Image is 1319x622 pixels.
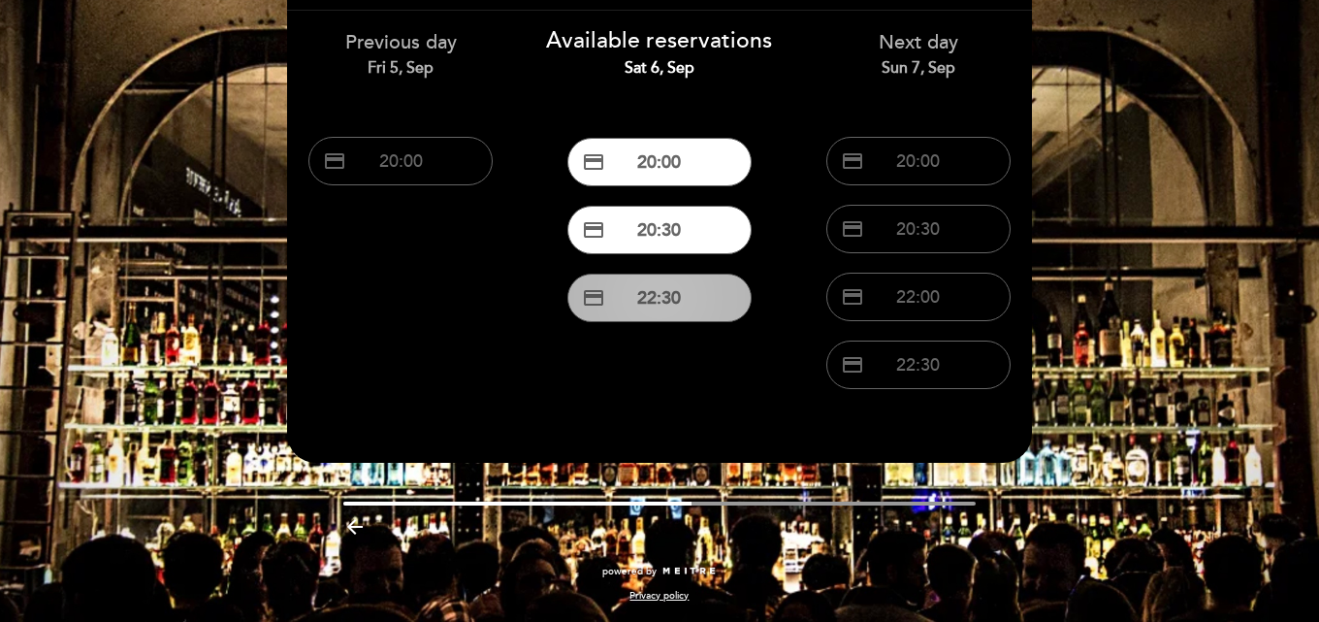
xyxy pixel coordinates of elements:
span: credit_card [841,285,864,309]
span: powered by [602,565,657,578]
div: Next day [803,29,1033,79]
div: Sun 7, Sep [803,57,1033,80]
span: credit_card [841,353,864,376]
img: MEITRE [661,567,717,576]
button: credit_card 20:00 [567,138,752,186]
button: credit_card 20:00 [308,137,493,185]
span: credit_card [582,218,605,242]
a: Privacy policy [629,589,689,603]
span: credit_card [841,217,864,241]
div: Available reservations [545,25,775,80]
i: arrow_backward [343,515,367,539]
button: credit_card 20:30 [826,205,1011,253]
button: credit_card 22:00 [826,273,1011,321]
span: credit_card [323,149,346,173]
a: powered by [602,565,717,578]
span: credit_card [841,149,864,173]
span: credit_card [582,150,605,174]
button: credit_card 20:30 [567,206,752,254]
span: credit_card [582,286,605,310]
button: credit_card 22:30 [826,341,1011,389]
button: credit_card 22:30 [567,274,752,322]
div: Previous day [286,29,516,79]
div: Sat 6, Sep [545,57,775,80]
button: credit_card 20:00 [826,137,1011,185]
div: Fri 5, Sep [286,57,516,80]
